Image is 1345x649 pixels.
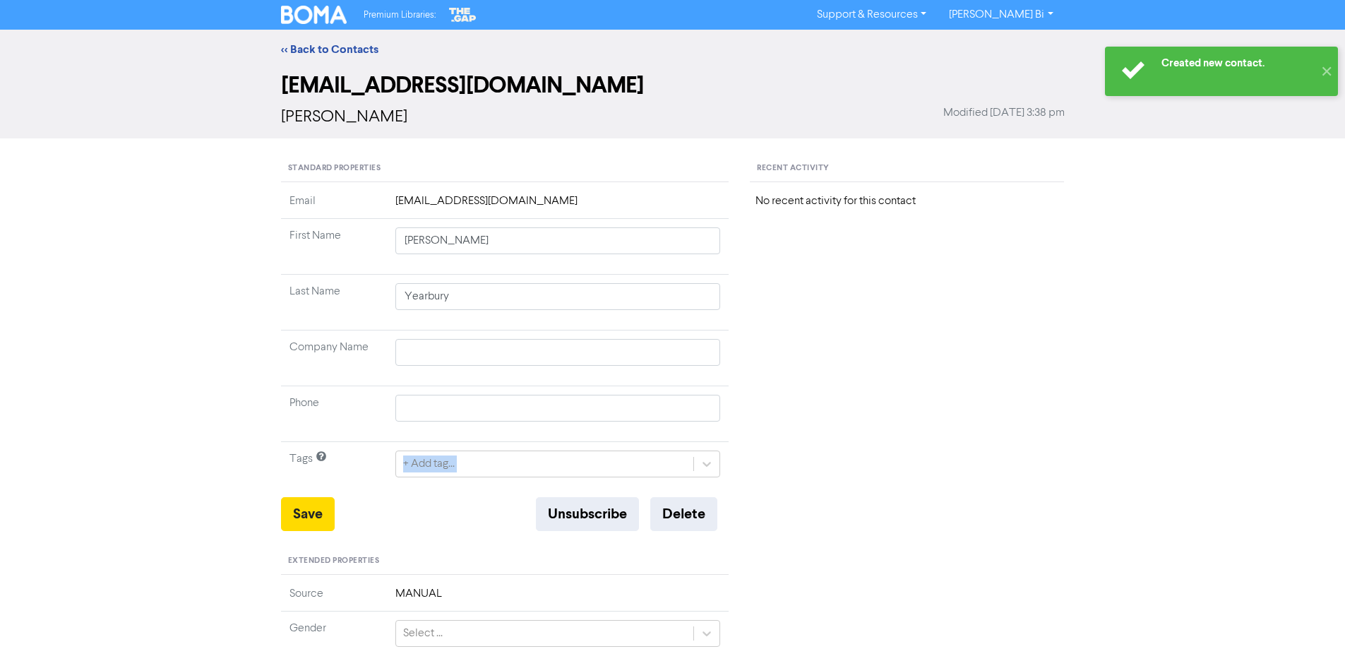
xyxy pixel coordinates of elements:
[938,4,1064,26] a: [PERSON_NAME] Bi
[750,155,1064,182] div: Recent Activity
[281,193,387,219] td: Email
[281,155,729,182] div: Standard Properties
[281,331,387,386] td: Company Name
[281,275,387,331] td: Last Name
[281,6,347,24] img: BOMA Logo
[281,442,387,498] td: Tags
[536,497,639,531] button: Unsubscribe
[281,497,335,531] button: Save
[281,72,1065,99] h2: [EMAIL_ADDRESS][DOMAIN_NAME]
[281,219,387,275] td: First Name
[1161,56,1313,71] div: Created new contact.
[281,109,407,126] span: [PERSON_NAME]
[403,625,443,642] div: Select ...
[281,386,387,442] td: Phone
[403,456,455,472] div: + Add tag...
[387,193,729,219] td: [EMAIL_ADDRESS][DOMAIN_NAME]
[806,4,938,26] a: Support & Resources
[943,105,1065,121] span: Modified [DATE] 3:38 pm
[447,6,478,24] img: The Gap
[755,193,1058,210] div: No recent activity for this contact
[387,585,729,612] td: MANUAL
[281,42,378,56] a: << Back to Contacts
[650,497,717,531] button: Delete
[364,11,436,20] span: Premium Libraries:
[281,585,387,612] td: Source
[281,548,729,575] div: Extended Properties
[1168,496,1345,649] iframe: Chat Widget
